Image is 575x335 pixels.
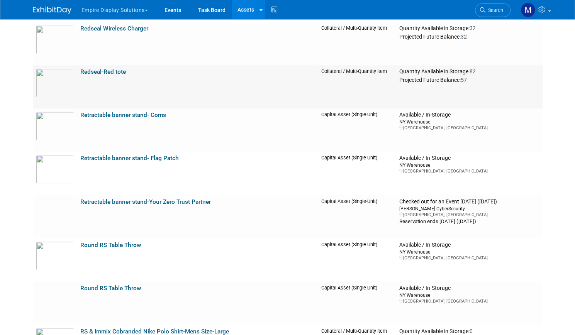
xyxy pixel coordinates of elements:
img: ExhibitDay [33,7,71,14]
div: Checked out for an Event [DATE] ([DATE]) [399,198,539,205]
a: Redseal-Red tote [80,68,126,75]
div: Quantity Available in Storage: [399,25,539,32]
div: Reservation ends [DATE] ([DATE]) [399,217,539,225]
a: Retractable banner stand- Flag Patch [80,155,179,162]
span: 32 [460,34,466,40]
div: Quantity Available in Storage: [399,328,539,335]
td: Capital Asset (Single-Unit) [318,238,396,281]
a: Round RS Table Throw [80,241,141,248]
a: Redseal Wireless Charger [80,25,148,32]
div: Available / In-Storage [399,284,539,291]
td: Capital Asset (Single-Unit) [318,108,396,152]
a: Round RS Table Throw [80,284,141,291]
td: Capital Asset (Single-Unit) [318,152,396,195]
div: NY Warehouse [399,291,539,298]
div: [GEOGRAPHIC_DATA], [GEOGRAPHIC_DATA] [399,168,539,174]
img: Matt h [521,3,535,17]
div: NY Warehouse [399,118,539,125]
div: Available / In-Storage [399,112,539,118]
td: Capital Asset (Single-Unit) [318,195,396,238]
a: RS & Immix Cobranded Nike Polo Shirt-Mens Size-Large [80,328,229,335]
div: Projected Future Balance: [399,75,539,84]
div: Available / In-Storage [399,241,539,248]
span: 0 [469,328,472,334]
span: 82 [469,68,475,74]
div: Quantity Available in Storage: [399,68,539,75]
a: Search [475,3,511,17]
div: [GEOGRAPHIC_DATA], [GEOGRAPHIC_DATA] [399,298,539,304]
span: 57 [460,77,466,83]
td: Collateral / Multi-Quantity Item [318,22,396,65]
a: Retractable banner stand- Coms [80,112,166,118]
div: [GEOGRAPHIC_DATA], [GEOGRAPHIC_DATA] [399,125,539,131]
div: [GEOGRAPHIC_DATA], [GEOGRAPHIC_DATA] [399,255,539,261]
div: NY Warehouse [399,248,539,255]
div: Available / In-Storage [399,155,539,162]
div: [PERSON_NAME] CyberSecurity [399,205,539,211]
td: Collateral / Multi-Quantity Item [318,65,396,108]
div: [GEOGRAPHIC_DATA], [GEOGRAPHIC_DATA] [399,211,539,217]
span: 32 [469,25,475,31]
div: NY Warehouse [399,162,539,168]
div: Projected Future Balance: [399,32,539,41]
span: Search [485,7,503,13]
td: Capital Asset (Single-Unit) [318,281,396,325]
a: Retractable banner stand-Your Zero Trust Partner [80,198,211,205]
